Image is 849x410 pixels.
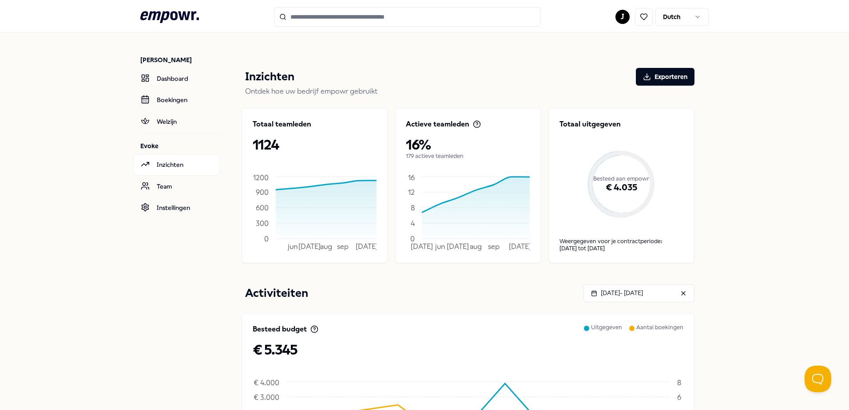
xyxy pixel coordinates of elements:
[559,140,683,217] div: Besteed aan empowr
[559,245,683,252] div: [DATE] tot [DATE]
[133,176,220,197] a: Team
[406,137,530,153] p: 16%
[559,158,683,217] div: € 4.035
[298,242,321,251] tspan: [DATE]
[435,242,445,251] tspan: jun
[408,173,415,182] tspan: 16
[140,55,220,64] p: [PERSON_NAME]
[253,119,311,130] p: Totaal teamleden
[253,342,683,358] p: € 5.345
[406,119,469,130] p: Actieve teamleden
[591,288,643,298] div: [DATE] - [DATE]
[337,242,349,251] tspan: sep
[677,393,681,401] tspan: 6
[140,142,220,150] p: Evoke
[559,238,683,245] p: Weergegeven voor je contractperiode:
[253,324,307,335] p: Besteed budget
[410,234,415,243] tspan: 0
[805,366,831,392] iframe: Help Scout Beacon - Open
[133,68,220,89] a: Dashboard
[447,242,469,251] tspan: [DATE]
[245,86,694,97] p: Ontdek hoe uw bedrijf empowr gebruikt
[636,324,683,342] p: Aantal boekingen
[509,242,531,251] tspan: [DATE]
[583,284,694,302] button: [DATE]- [DATE]
[253,173,269,182] tspan: 1200
[256,219,269,227] tspan: 300
[256,203,269,212] tspan: 600
[411,203,415,212] tspan: 8
[470,242,482,251] tspan: aug
[408,188,415,196] tspan: 12
[264,234,269,243] tspan: 0
[615,10,630,24] button: J
[274,7,540,27] input: Search for products, categories or subcategories
[488,242,500,251] tspan: sep
[256,188,269,196] tspan: 900
[133,197,220,218] a: Instellingen
[677,378,681,387] tspan: 8
[320,242,332,251] tspan: aug
[406,153,530,160] p: 179 actieve teamleden
[636,68,694,86] button: Exporteren
[245,284,308,302] p: Activiteiten
[133,111,220,132] a: Welzijn
[133,89,220,110] a: Boekingen
[254,378,279,387] tspan: € 4.000
[559,119,683,130] p: Totaal uitgegeven
[287,242,298,251] tspan: jun
[254,393,279,401] tspan: € 3.000
[253,137,377,153] p: 1124
[245,68,294,86] p: Inzichten
[356,242,378,251] tspan: [DATE]
[411,242,433,251] tspan: [DATE]
[411,219,415,227] tspan: 4
[591,324,622,342] p: Uitgegeven
[133,154,220,175] a: Inzichten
